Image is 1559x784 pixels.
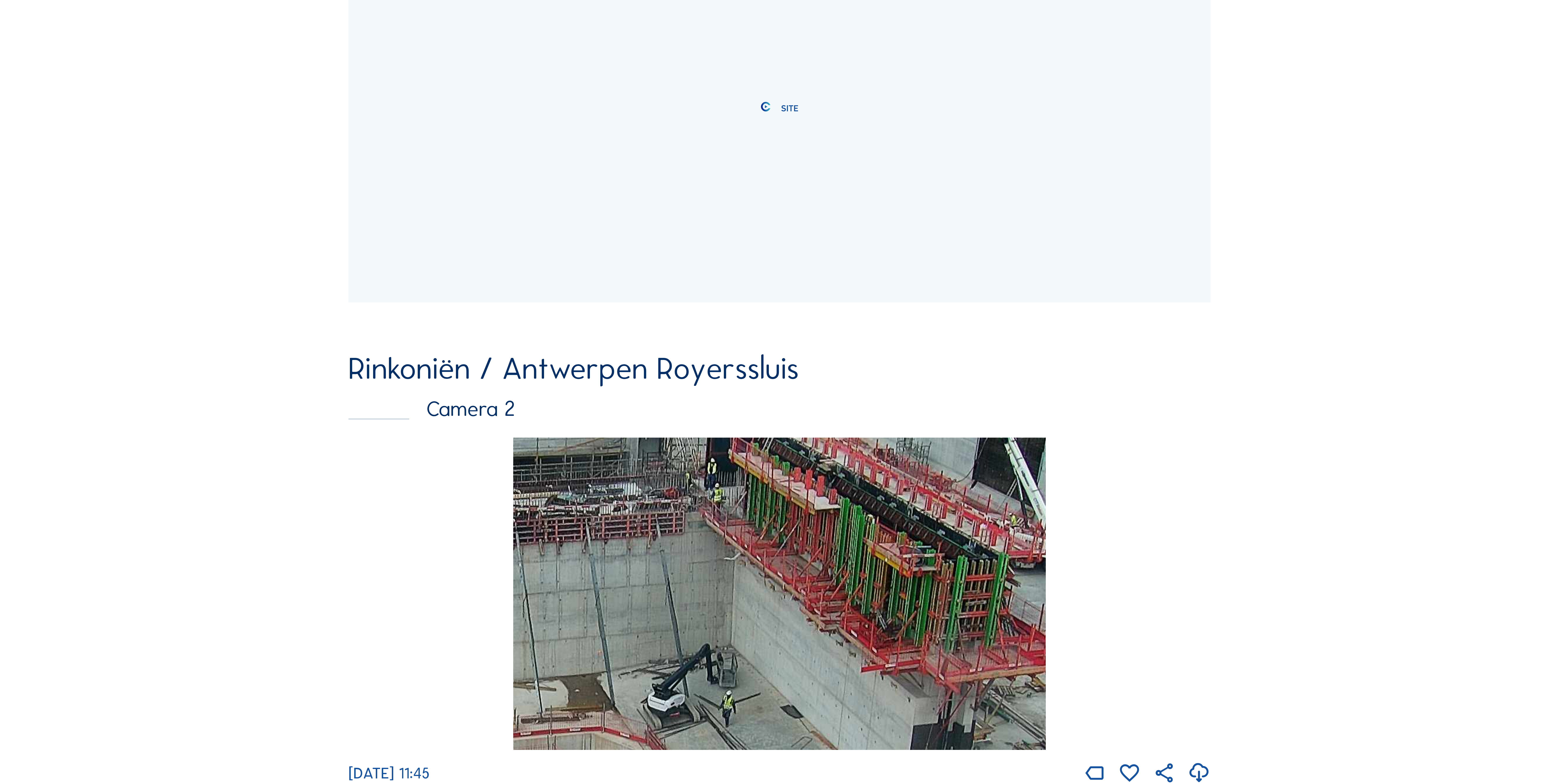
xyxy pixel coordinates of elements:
div: Rinkoniën / Antwerpen Royerssluis [348,353,1211,384]
div: Camera 2 [348,398,1211,420]
span: [DATE] 11:45 [348,764,430,783]
img: logo_text [781,105,798,112]
img: logo_pic [762,101,769,110]
img: Image [513,438,1046,750]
